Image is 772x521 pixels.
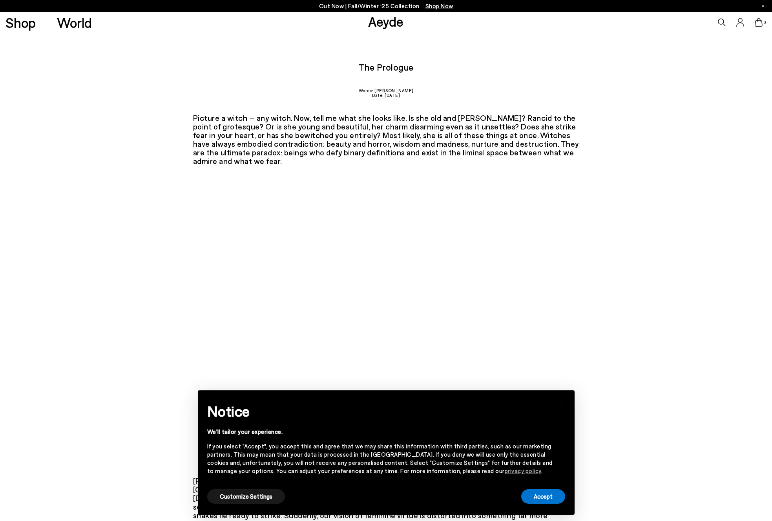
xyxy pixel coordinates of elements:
button: Accept [521,489,565,504]
span: × [559,396,565,408]
button: Close this notice [553,393,571,412]
div: If you select "Accept", you accept this and agree that we may share this information with third p... [207,442,553,475]
button: Customize Settings [207,489,285,504]
div: We'll tailor your experience. [207,428,553,436]
a: privacy policy [505,467,541,474]
h2: Notice [207,401,553,421]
